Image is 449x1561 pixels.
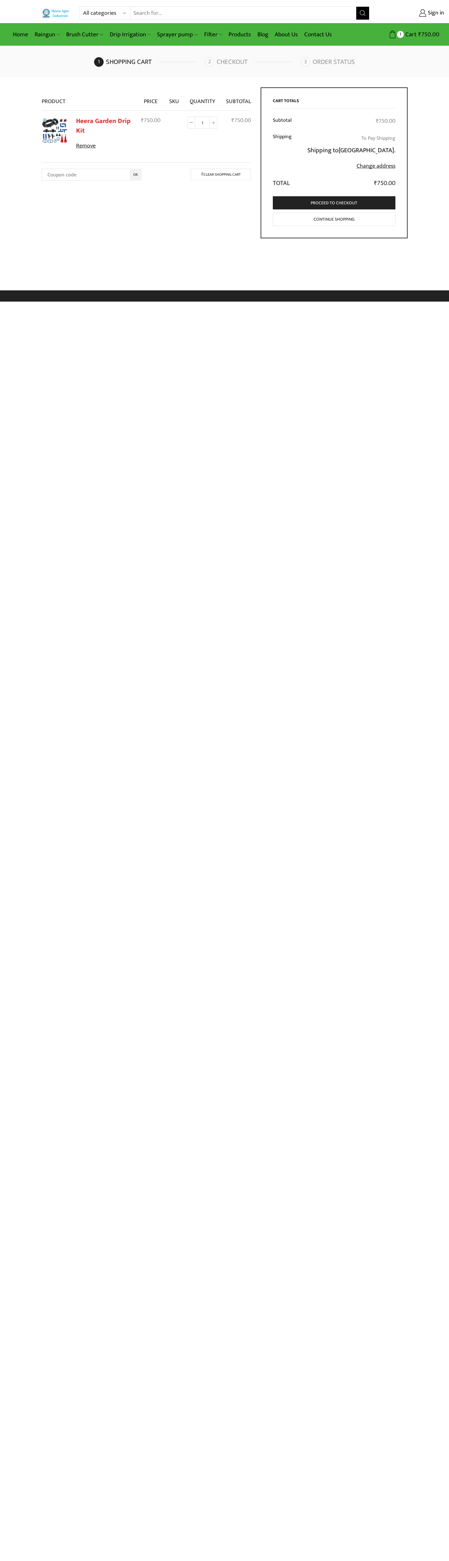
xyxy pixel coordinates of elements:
[231,116,251,125] bdi: 750.00
[195,117,210,129] input: Product quantity
[357,161,395,171] a: Change address
[76,116,131,136] a: Heera Garden Drip Kit
[165,87,183,110] th: SKU
[42,87,137,110] th: Product
[404,30,417,39] span: Cart
[374,178,395,189] bdi: 750.00
[301,145,395,155] p: Shipping to .
[154,27,201,42] a: Sprayer pump
[231,116,234,125] span: ₹
[63,27,106,42] a: Brush Cutter
[376,29,439,40] a: 1 Cart ₹750.00
[418,30,421,40] span: ₹
[76,142,133,150] a: Remove
[301,27,335,42] a: Contact Us
[376,116,395,126] bdi: 750.00
[379,7,444,19] a: Sign in
[10,27,31,42] a: Home
[205,57,299,67] a: Checkout
[339,145,394,156] strong: [GEOGRAPHIC_DATA]
[273,213,395,226] a: Continue shopping
[107,27,154,42] a: Drip Irrigation
[221,87,251,110] th: Subtotal
[130,169,142,181] input: OK
[272,27,301,42] a: About Us
[191,169,251,180] a: Clear shopping cart
[141,116,160,125] bdi: 750.00
[397,31,404,38] span: 1
[225,27,254,42] a: Products
[183,87,222,110] th: Quantity
[376,116,379,126] span: ₹
[356,7,369,20] button: Search button
[273,196,395,209] a: Proceed to checkout
[137,87,165,110] th: Price
[426,9,444,17] span: Sign in
[42,118,67,143] img: Heera Garden Drip Kit
[42,169,142,181] input: Coupon code
[418,30,439,40] bdi: 750.00
[201,27,225,42] a: Filter
[141,116,144,125] span: ₹
[130,7,356,20] input: Search for...
[273,113,297,129] th: Subtotal
[273,129,297,174] th: Shipping
[273,174,297,188] th: Total
[31,27,63,42] a: Raingun
[254,27,272,42] a: Blog
[361,134,395,143] label: To Pay Shipping
[273,98,395,109] h2: Cart totals
[374,178,377,189] span: ₹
